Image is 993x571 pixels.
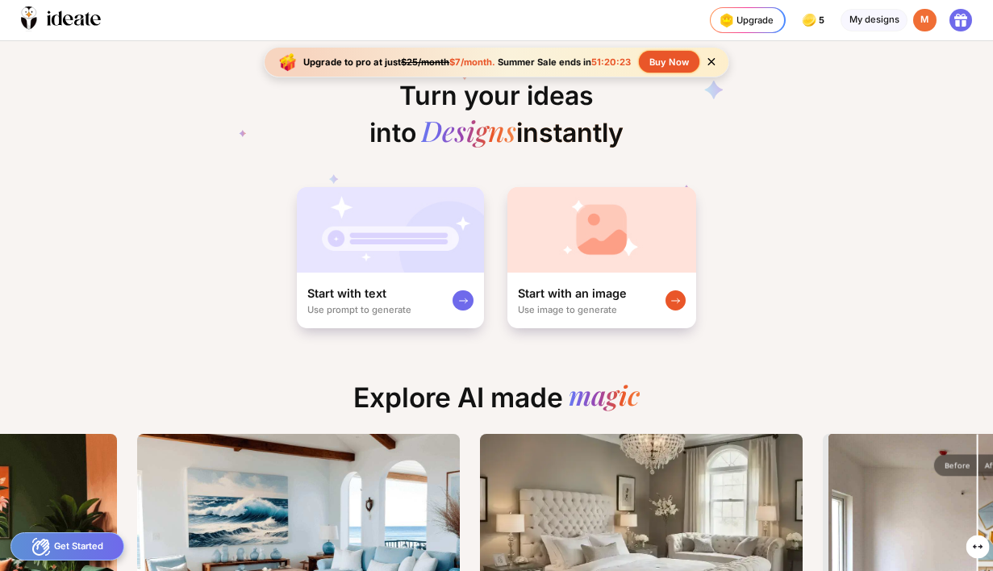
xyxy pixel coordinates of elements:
div: My designs [841,9,907,32]
div: Get Started [10,532,124,561]
span: $25/month [401,56,449,68]
img: startWithImageCardBg.jpg [507,187,696,273]
div: Use prompt to generate [307,304,411,315]
img: upgrade-nav-btn-icon.gif [716,10,737,31]
div: Explore AI made [344,381,650,424]
div: Buy Now [639,51,699,73]
div: Use image to generate [518,304,617,315]
div: Upgrade [716,10,774,31]
div: Start with an image [518,285,627,301]
div: Summer Sale ends in [495,56,633,68]
span: 5 [819,15,828,26]
img: startWithTextCardBg.jpg [297,187,484,273]
img: upgrade-banner-new-year-icon.gif [275,49,301,75]
span: $7/month. [449,56,495,68]
div: M [913,9,937,32]
div: Start with text [307,285,386,301]
div: magic [569,381,640,414]
span: 51:20:23 [591,56,631,68]
div: Upgrade to pro at just [303,56,495,68]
